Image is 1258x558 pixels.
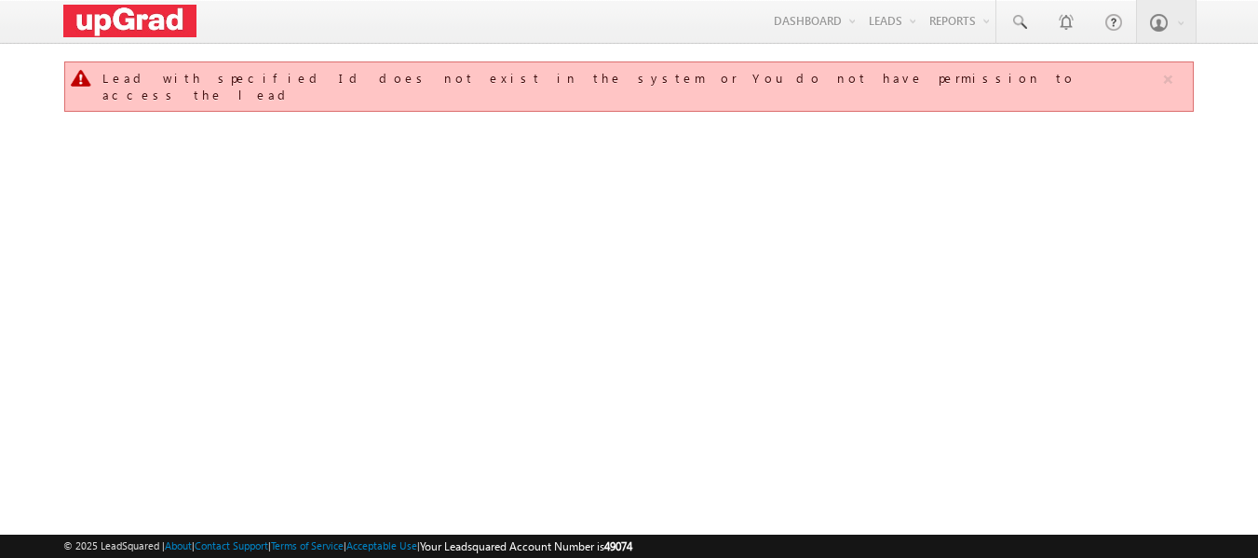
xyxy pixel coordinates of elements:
span: 49074 [604,539,632,553]
a: About [165,539,192,551]
span: © 2025 LeadSquared | | | | | [63,538,632,555]
div: Lead with specified Id does not exist in the system or You do not have permission to access the lead [102,70,1161,103]
a: Contact Support [195,539,268,551]
a: Acceptable Use [346,539,417,551]
span: Your Leadsquared Account Number is [420,539,632,553]
img: Custom Logo [63,5,197,37]
a: Terms of Service [271,539,344,551]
